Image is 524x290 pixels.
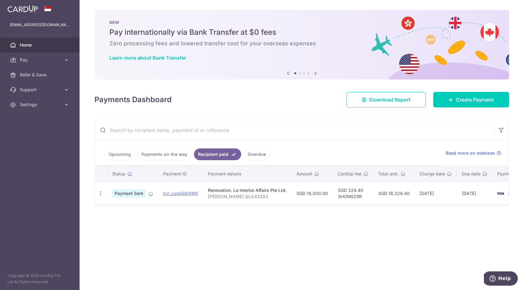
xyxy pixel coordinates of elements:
[105,148,135,160] a: Upcoming
[446,150,501,156] a: Read more on statuses
[462,171,480,177] span: Due date
[433,92,509,107] a: Create Payment
[137,148,191,160] a: Payments on the way
[109,20,494,25] p: NEW
[244,148,270,160] a: Overdue
[208,193,287,200] p: [PERSON_NAME] QU243283
[20,57,61,63] span: Pay
[10,22,70,28] p: [EMAIL_ADDRESS][DOMAIN_NAME]
[95,120,494,140] input: Search by recipient name, payment id or reference
[347,92,426,107] a: Download Report
[508,191,518,196] span: 7792
[109,55,186,61] a: Learn more about Bank Transfer
[292,182,333,205] td: SGD 18,000.00
[163,191,198,196] a: txn_ceda580f4f4
[333,182,373,205] td: SGD 329.40 3HOME25R
[7,5,38,12] img: CardUp
[112,171,126,177] span: Status
[378,171,399,177] span: Total amt.
[208,187,287,193] div: Renovation. Le Interior Affairs Pte Ltd.
[20,72,61,78] span: Refer & Save
[296,171,312,177] span: Amount
[20,102,61,108] span: Settings
[369,96,411,103] span: Download Report
[194,148,241,160] a: Recipient paid
[415,182,457,205] td: [DATE]
[456,96,494,103] span: Create Payment
[373,182,415,205] td: SGD 18,329.40
[494,190,507,197] img: Bank Card
[203,166,292,182] th: Payment details
[457,182,492,205] td: [DATE]
[109,27,494,37] h5: Pay internationally via Bank Transfer at $0 fees
[158,166,203,182] th: Payment ID
[94,94,172,105] h4: Payments Dashboard
[94,10,509,79] img: Bank transfer banner
[20,42,61,48] span: Home
[446,150,495,156] span: Read more on statuses
[420,171,445,177] span: Charge date
[112,189,146,198] span: Payment Sent
[484,271,518,287] iframe: Opens a widget where you can find more information
[20,87,61,93] span: Support
[109,40,494,47] h6: Zero processing fees and lowered transfer cost for your overseas expenses
[338,171,361,177] span: CardUp fee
